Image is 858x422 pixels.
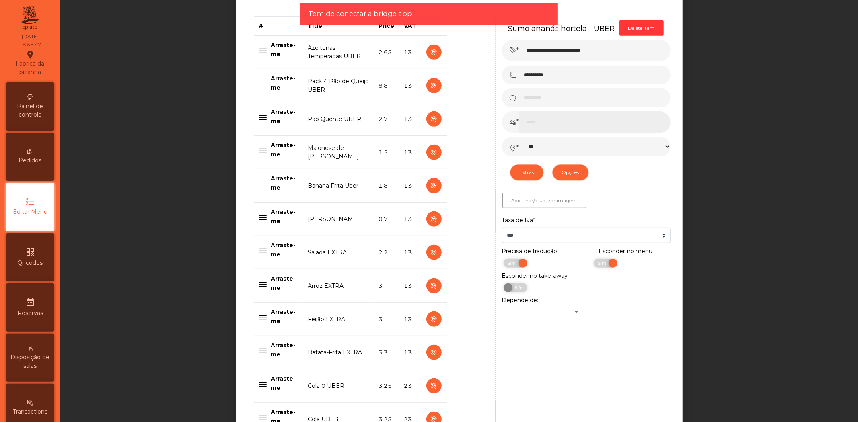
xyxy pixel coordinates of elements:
[271,41,298,59] p: Arraste-me
[399,169,421,203] td: 13
[271,274,298,292] p: Arraste-me
[374,69,399,102] td: 8.8
[503,259,523,268] span: Sim
[25,50,35,59] i: location_on
[271,74,298,92] p: Arraste-me
[599,247,652,256] label: Esconder no menu
[374,269,399,303] td: 3
[303,35,374,69] td: Azeitonas Temperadas UBER
[271,174,298,192] p: Arraste-me
[303,203,374,236] td: [PERSON_NAME]
[374,169,399,203] td: 1.8
[303,336,374,369] td: Batata-Frita EXTRA
[271,107,298,125] p: Arraste-me
[303,236,374,269] td: Salada EXTRA
[20,4,40,32] img: qpiato
[399,269,421,303] td: 13
[374,369,399,403] td: 3.25
[399,102,421,136] td: 13
[502,193,586,208] button: Adicionar/atualizar imagem
[399,336,421,369] td: 13
[271,374,298,392] p: Arraste-me
[271,141,298,159] p: Arraste-me
[17,309,43,318] span: Reservas
[271,307,298,326] p: Arraste-me
[25,247,35,257] i: qr_code
[508,23,615,33] h5: Sumo ananás hortela - UBER
[303,269,374,303] td: Arroz EXTRA
[22,33,39,40] div: [DATE]
[399,136,421,169] td: 13
[303,136,374,169] td: Maionese de [PERSON_NAME]
[309,9,412,19] span: Tem de conectar a bridge app
[13,408,47,416] span: Transactions
[271,341,298,359] p: Arraste-me
[374,35,399,69] td: 2.65
[502,272,568,280] label: Esconder no take-away
[399,203,421,236] td: 13
[593,259,613,268] span: Sim
[399,369,421,403] td: 23
[19,41,41,48] div: 18:56:47
[399,303,421,336] td: 13
[6,50,54,76] div: Fabrica da picanha
[619,20,664,36] button: Delete Item
[508,283,528,292] span: Não
[303,102,374,136] td: Pão Quente UBER
[374,102,399,136] td: 2.7
[374,236,399,269] td: 2.2
[271,241,298,259] p: Arraste-me
[303,369,374,403] td: Cola 0 UBER
[303,169,374,203] td: Banana Frita Uber
[374,203,399,236] td: 0.7
[18,259,43,267] span: Qr codes
[552,164,589,180] button: Opções
[303,69,374,102] td: Pack 4 Pão de Queijo UBER
[374,136,399,169] td: 1.5
[13,208,47,216] span: Editar Menu
[399,69,421,102] td: 13
[19,156,42,165] span: Pedidos
[271,207,298,225] p: Arraste-me
[502,296,539,305] label: Depende de:
[25,297,35,307] i: date_range
[502,216,535,225] label: Taxa de Iva*
[510,164,544,180] button: Extras
[399,236,421,269] td: 13
[254,17,303,36] th: #
[374,336,399,369] td: 3.3
[303,303,374,336] td: Feijão EXTRA
[502,247,558,256] label: Precisa de tradução
[8,102,52,119] span: Painel de controlo
[399,35,421,69] td: 13
[374,303,399,336] td: 3
[8,353,52,370] span: Disposição de salas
